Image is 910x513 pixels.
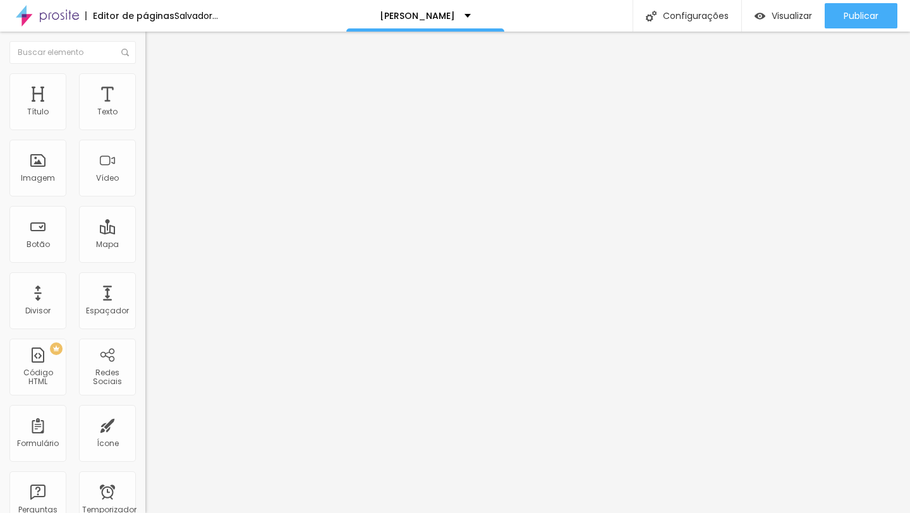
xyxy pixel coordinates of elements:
img: view-1.svg [755,11,765,21]
font: Título [27,106,49,117]
font: Vídeo [96,172,119,183]
button: Publicar [825,3,897,28]
font: Redes Sociais [93,367,122,387]
img: Ícone [646,11,657,21]
font: Espaçador [86,305,129,316]
input: Buscar elemento [9,41,136,64]
font: Botão [27,239,50,250]
img: Ícone [121,49,129,56]
font: Editor de páginas [93,9,174,22]
font: Configurações [663,9,729,22]
font: Mapa [96,239,119,250]
font: Divisor [25,305,51,316]
font: [PERSON_NAME] [380,9,455,22]
font: Formulário [17,438,59,449]
font: Imagem [21,172,55,183]
button: Visualizar [742,3,825,28]
font: Visualizar [772,9,812,22]
font: Publicar [844,9,878,22]
font: Ícone [97,438,119,449]
font: Texto [97,106,118,117]
font: Código HTML [23,367,53,387]
iframe: Editor [145,32,910,513]
font: Salvador... [174,9,218,22]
